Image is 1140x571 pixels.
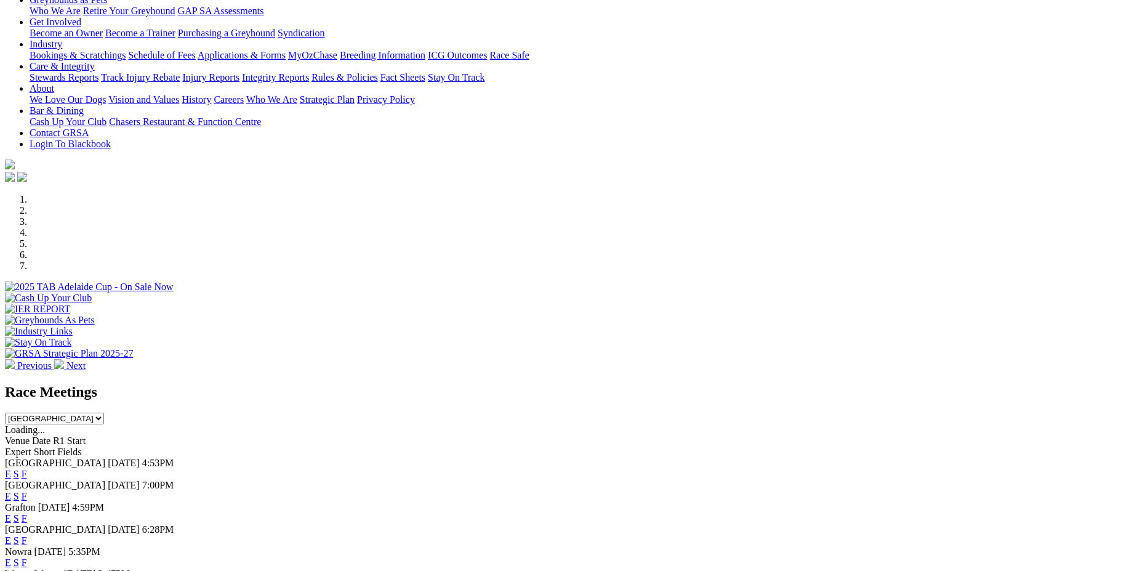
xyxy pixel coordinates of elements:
img: Industry Links [5,326,73,337]
a: F [22,557,27,568]
span: Loading... [5,424,45,435]
a: E [5,469,11,479]
a: Schedule of Fees [128,50,195,60]
span: Previous [17,360,52,371]
img: chevron-right-pager-white.svg [54,359,64,369]
img: IER REPORT [5,304,70,315]
span: R1 Start [53,435,86,446]
img: Stay On Track [5,337,71,348]
img: GRSA Strategic Plan 2025-27 [5,348,133,359]
a: Chasers Restaurant & Function Centre [109,116,261,127]
a: Track Injury Rebate [101,72,180,83]
a: F [22,469,27,479]
a: Previous [5,360,54,371]
a: Fact Sheets [380,72,425,83]
a: Vision and Values [108,94,179,105]
a: GAP SA Assessments [178,6,264,16]
span: Expert [5,447,31,457]
a: S [14,491,19,501]
a: Bar & Dining [30,105,84,116]
span: Venue [5,435,30,446]
a: ICG Outcomes [428,50,487,60]
span: 4:59PM [72,502,104,512]
span: [DATE] [108,458,140,468]
a: Breeding Information [340,50,425,60]
a: Who We Are [30,6,81,16]
a: Careers [214,94,244,105]
div: Greyhounds as Pets [30,6,1135,17]
a: Login To Blackbook [30,139,111,149]
span: [GEOGRAPHIC_DATA] [5,458,105,468]
span: Next [66,360,86,371]
a: F [22,535,27,546]
a: Syndication [278,28,324,38]
img: twitter.svg [17,172,27,182]
a: Stewards Reports [30,72,98,83]
a: S [14,557,19,568]
a: We Love Our Dogs [30,94,106,105]
img: Cash Up Your Club [5,293,92,304]
a: Become a Trainer [105,28,175,38]
img: Greyhounds As Pets [5,315,95,326]
a: S [14,469,19,479]
a: S [14,535,19,546]
a: Next [54,360,86,371]
span: 6:28PM [142,524,174,535]
span: Nowra [5,546,32,557]
span: Short [34,447,55,457]
div: About [30,94,1135,105]
a: Care & Integrity [30,61,95,71]
a: History [182,94,211,105]
a: Race Safe [489,50,529,60]
span: Fields [57,447,81,457]
span: [DATE] [38,502,70,512]
h2: Race Meetings [5,384,1135,400]
a: F [22,513,27,524]
span: [GEOGRAPHIC_DATA] [5,480,105,490]
a: Injury Reports [182,72,239,83]
a: Who We Are [246,94,297,105]
span: Grafton [5,502,36,512]
span: [DATE] [108,524,140,535]
span: Date [32,435,50,446]
a: MyOzChase [288,50,337,60]
a: Cash Up Your Club [30,116,106,127]
span: 4:53PM [142,458,174,468]
img: chevron-left-pager-white.svg [5,359,15,369]
a: Purchasing a Greyhound [178,28,275,38]
a: Privacy Policy [357,94,415,105]
img: facebook.svg [5,172,15,182]
a: Become an Owner [30,28,103,38]
span: [GEOGRAPHIC_DATA] [5,524,105,535]
a: Rules & Policies [311,72,378,83]
a: Integrity Reports [242,72,309,83]
div: Industry [30,50,1135,61]
div: Care & Integrity [30,72,1135,83]
a: E [5,513,11,524]
span: [DATE] [34,546,66,557]
a: Stay On Track [428,72,484,83]
span: [DATE] [108,480,140,490]
a: S [14,513,19,524]
img: logo-grsa-white.png [5,160,15,169]
a: Strategic Plan [300,94,355,105]
div: Bar & Dining [30,116,1135,128]
a: F [22,491,27,501]
img: 2025 TAB Adelaide Cup - On Sale Now [5,281,174,293]
a: Industry [30,39,62,49]
a: Get Involved [30,17,81,27]
a: E [5,491,11,501]
span: 5:35PM [68,546,100,557]
a: About [30,83,54,94]
div: Get Involved [30,28,1135,39]
span: 7:00PM [142,480,174,490]
a: Applications & Forms [198,50,286,60]
a: Contact GRSA [30,128,89,138]
a: Bookings & Scratchings [30,50,126,60]
a: Retire Your Greyhound [83,6,175,16]
a: E [5,557,11,568]
a: E [5,535,11,546]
